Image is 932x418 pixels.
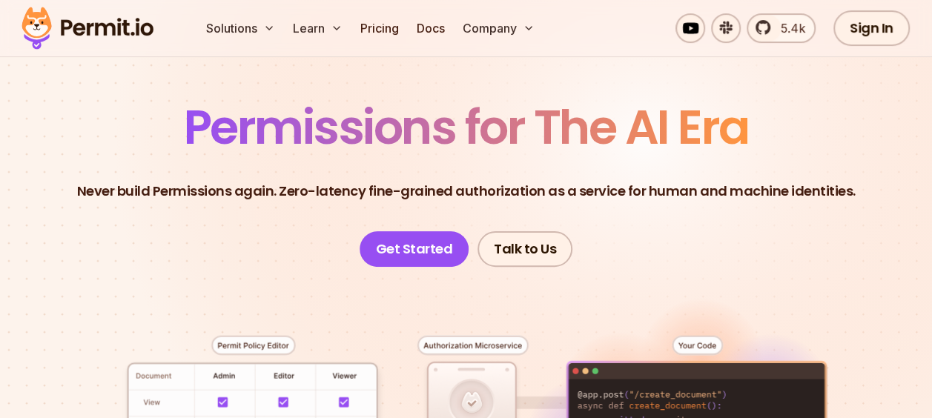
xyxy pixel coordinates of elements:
[772,19,805,37] span: 5.4k
[184,94,749,160] span: Permissions for The AI Era
[457,13,541,43] button: Company
[747,13,816,43] a: 5.4k
[833,10,910,46] a: Sign In
[287,13,348,43] button: Learn
[77,181,856,202] p: Never build Permissions again. Zero-latency fine-grained authorization as a service for human and...
[477,231,572,267] a: Talk to Us
[200,13,281,43] button: Solutions
[354,13,405,43] a: Pricing
[411,13,451,43] a: Docs
[360,231,469,267] a: Get Started
[15,3,160,53] img: Permit logo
